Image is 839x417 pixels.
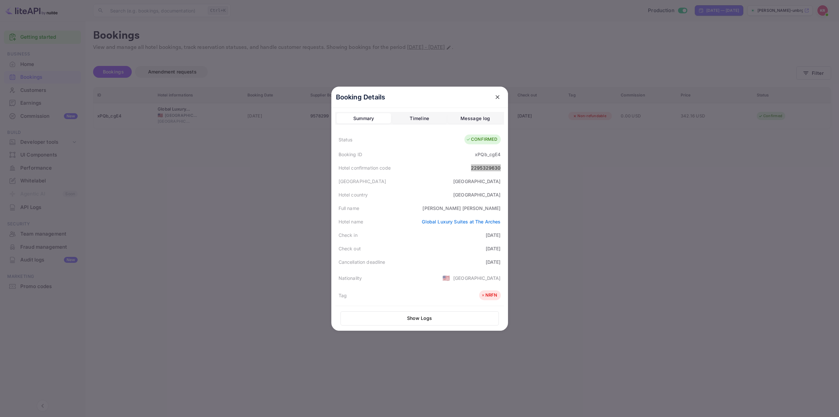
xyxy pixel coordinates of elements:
[339,292,347,299] div: Tag
[460,115,490,122] div: Message log
[422,219,500,224] a: Global Luxury Suites at The Arches
[339,136,353,143] div: Status
[339,151,362,158] div: Booking ID
[341,311,499,325] button: Show Logs
[442,272,450,284] span: United States
[339,232,358,239] div: Check in
[339,275,362,281] div: Nationality
[471,164,501,171] div: 2295329630
[466,136,497,143] div: CONFIRMED
[481,292,498,299] div: NRFN
[339,205,359,212] div: Full name
[339,245,361,252] div: Check out
[339,259,385,265] div: Cancellation deadline
[410,115,429,122] div: Timeline
[336,92,385,102] p: Booking Details
[339,218,363,225] div: Hotel name
[486,232,501,239] div: [DATE]
[353,115,374,122] div: Summary
[339,178,386,185] div: [GEOGRAPHIC_DATA]
[453,275,501,281] div: [GEOGRAPHIC_DATA]
[337,113,391,124] button: Summary
[453,191,501,198] div: [GEOGRAPHIC_DATA]
[486,245,501,252] div: [DATE]
[486,259,501,265] div: [DATE]
[492,91,503,103] button: close
[392,113,447,124] button: Timeline
[448,113,502,124] button: Message log
[339,164,391,171] div: Hotel confirmation code
[422,205,500,212] div: [PERSON_NAME] [PERSON_NAME]
[453,178,501,185] div: [GEOGRAPHIC_DATA]
[339,191,368,198] div: Hotel country
[475,151,500,158] div: xPQb_cgE4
